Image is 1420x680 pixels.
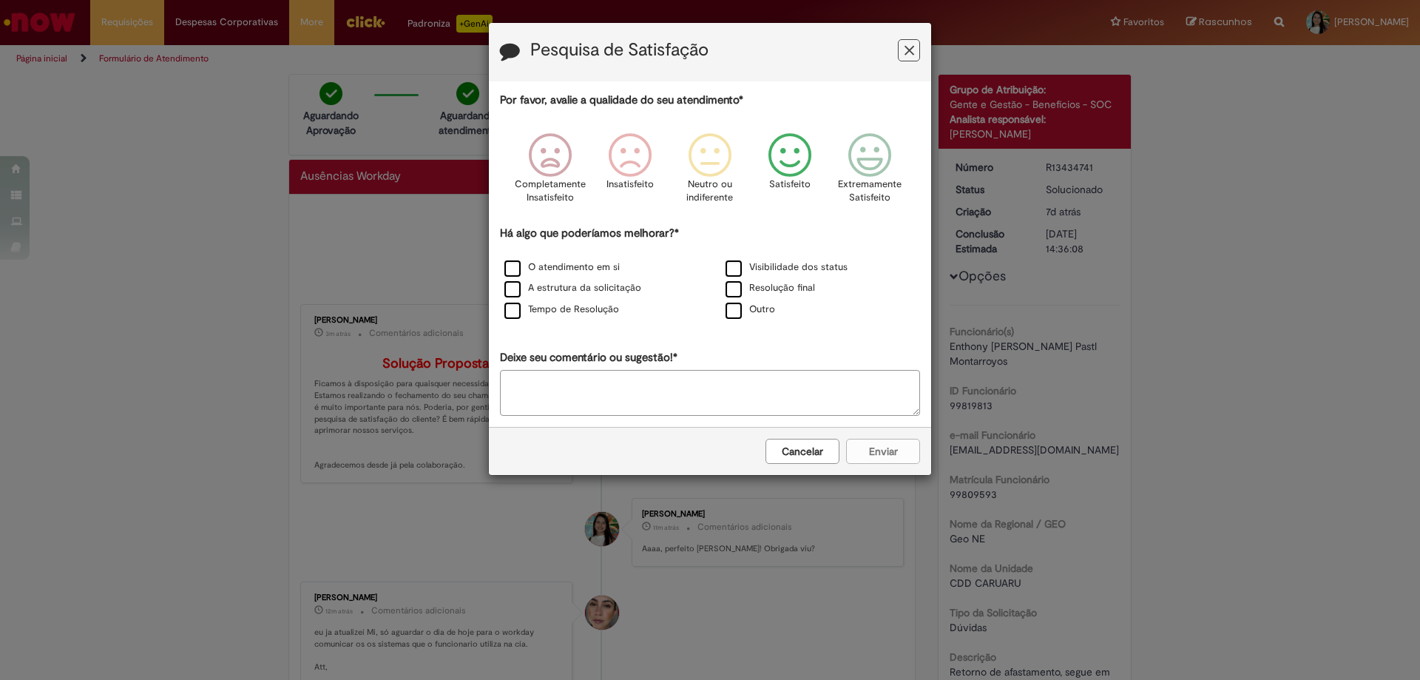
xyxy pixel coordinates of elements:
[769,178,811,192] p: Satisfeito
[672,122,748,223] div: Neutro ou indiferente
[530,41,709,60] label: Pesquisa de Satisfação
[726,281,815,295] label: Resolução final
[726,260,848,275] label: Visibilidade dos status
[726,303,775,317] label: Outro
[500,350,677,366] label: Deixe seu comentário ou sugestão!*
[504,303,619,317] label: Tempo de Resolução
[500,226,920,321] div: Há algo que poderíamos melhorar?*
[765,439,839,464] button: Cancelar
[500,92,743,108] label: Por favor, avalie a qualidade do seu atendimento*
[683,178,737,205] p: Neutro ou indiferente
[606,178,654,192] p: Insatisfeito
[752,122,828,223] div: Satisfeito
[512,122,587,223] div: Completamente Insatisfeito
[592,122,668,223] div: Insatisfeito
[838,178,902,205] p: Extremamente Satisfeito
[515,178,586,205] p: Completamente Insatisfeito
[832,122,907,223] div: Extremamente Satisfeito
[504,260,620,275] label: O atendimento em si
[504,281,641,295] label: A estrutura da solicitação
